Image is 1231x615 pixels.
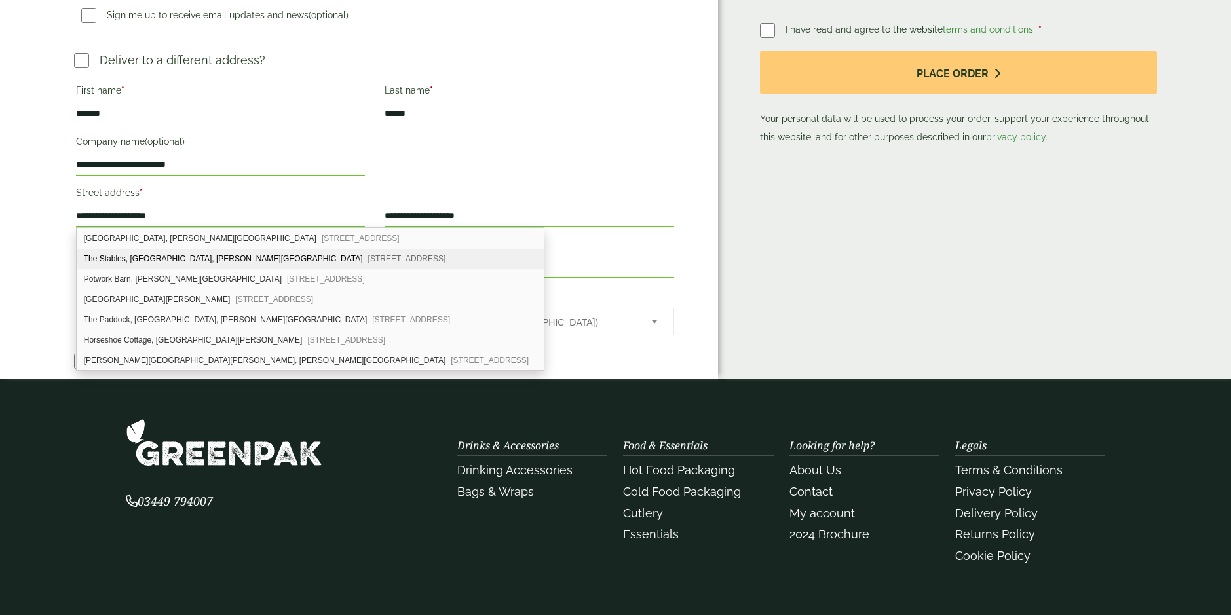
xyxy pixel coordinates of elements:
abbr: required [430,85,433,96]
a: My account [789,506,855,520]
label: Street address [76,183,366,206]
a: 2024 Brochure [789,527,869,541]
span: [STREET_ADDRESS] [322,234,400,243]
span: [STREET_ADDRESS] [451,356,529,365]
abbr: required [121,85,124,96]
a: Cookie Policy [955,549,1031,563]
span: (optional) [309,10,349,20]
label: First name [76,81,366,103]
span: [STREET_ADDRESS] [287,274,365,284]
div: The Paddock, Top Farm Court Yard, Ashby Road [77,310,544,330]
div: Top Farm House, Ashby Road [77,289,544,310]
span: [STREET_ADDRESS] [235,295,313,304]
a: Contact [789,485,833,498]
a: 03449 794007 [126,496,213,508]
label: Sign me up to receive email updates and news [76,10,354,24]
input: Sign me up to receive email updates and news(optional) [81,8,96,23]
a: Cold Food Packaging [623,485,741,498]
a: About Us [789,463,841,477]
a: terms and conditions [943,24,1033,35]
p: Deliver to a different address? [100,51,265,69]
label: Last name [385,81,674,103]
a: Delivery Policy [955,506,1038,520]
abbr: required [140,187,143,198]
div: The Stables, Top Farm Court Yard, Ashby Road [77,249,544,269]
span: 03449 794007 [126,493,213,509]
button: Place order [760,51,1157,94]
a: Cutlery [623,506,663,520]
img: GreenPak Supplies [126,419,322,466]
span: (optional) [145,136,185,147]
label: Company name [76,132,366,155]
abbr: required [1038,24,1042,35]
div: Potwork Barn, Ashby Road [77,269,544,289]
a: Bags & Wraps [457,485,534,498]
span: [STREET_ADDRESS] [372,315,450,324]
a: Drinking Accessories [457,463,573,477]
a: Returns Policy [955,527,1035,541]
a: Essentials [623,527,679,541]
a: Terms & Conditions [955,463,1063,477]
span: [STREET_ADDRESS] [368,254,446,263]
p: Your personal data will be used to process your order, support your experience throughout this we... [760,51,1157,146]
div: Willowbrook, Ashby Road [77,229,544,249]
div: Basford Hill Farm, Ashby Road [77,350,544,370]
span: I have read and agree to the website [786,24,1036,35]
a: Hot Food Packaging [623,463,735,477]
span: [STREET_ADDRESS] [307,335,385,345]
a: Privacy Policy [955,485,1032,498]
a: privacy policy [986,132,1046,142]
div: Horseshoe Cottage, Top Farm Court Yard, Ashby Road [77,330,544,350]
